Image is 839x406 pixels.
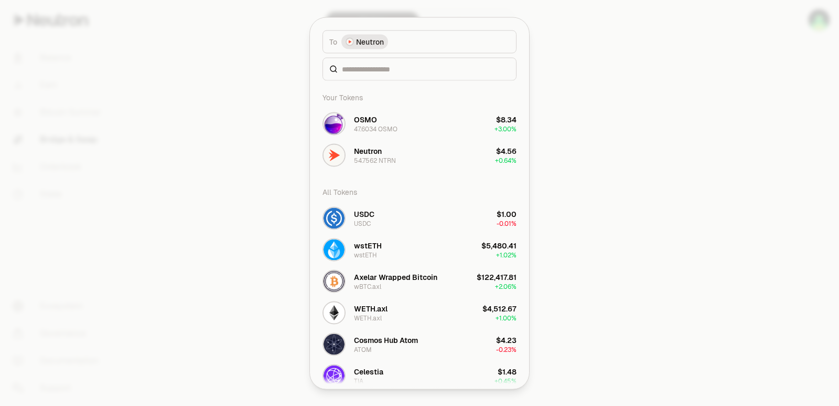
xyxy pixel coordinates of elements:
img: ATOM Logo [324,334,345,355]
span: To [329,36,337,47]
div: $5,480.41 [481,240,517,251]
div: 54.7562 NTRN [354,156,396,164]
button: ATOM LogoCosmos Hub AtomATOM$4.23-0.23% [316,328,523,360]
div: $4.56 [496,145,517,156]
div: $8.34 [496,114,517,124]
div: Your Tokens [316,87,523,108]
img: wstETH Logo [324,239,345,260]
button: TIA LogoCelestiaTIA$1.48+0.45% [316,360,523,391]
div: Neutron [354,145,382,156]
div: OSMO [354,114,377,124]
div: WETH.axl [354,303,388,314]
div: TIA [354,377,363,385]
div: Cosmos Hub Atom [354,335,418,345]
img: WETH.axl Logo [324,302,345,323]
div: USDC [354,209,374,219]
div: All Tokens [316,181,523,202]
div: wstETH [354,240,382,251]
div: wstETH [354,251,377,259]
button: USDC LogoUSDCUSDC$1.00-0.01% [316,202,523,234]
span: + 3.00% [494,124,517,133]
div: $122,417.81 [477,272,517,282]
span: + 1.02% [496,251,517,259]
span: + 0.45% [494,377,517,385]
span: + 1.00% [496,314,517,322]
div: Axelar Wrapped Bitcoin [354,272,437,282]
button: wstETH LogowstETHwstETH$5,480.41+1.02% [316,234,523,265]
div: USDC [354,219,371,227]
span: Neutron [356,36,384,47]
div: $1.00 [497,209,517,219]
div: ATOM [354,345,372,353]
img: Neutron Logo [347,38,353,45]
div: wBTC.axl [354,282,381,290]
div: $1.48 [498,366,517,377]
div: Celestia [354,366,383,377]
button: OSMO LogoOSMO47.6034 OSMO$8.34+3.00% [316,108,523,139]
img: NTRN Logo [324,144,345,165]
button: ToNeutron LogoNeutron [322,30,517,53]
div: $4,512.67 [482,303,517,314]
button: NTRN LogoNeutron54.7562 NTRN$4.56+0.64% [316,139,523,171]
img: USDC Logo [324,207,345,228]
span: + 0.64% [495,156,517,164]
img: OSMO Logo [324,113,345,134]
span: -0.23% [496,345,517,353]
div: 47.6034 OSMO [354,124,397,133]
img: TIA Logo [324,365,345,386]
img: wBTC.axl Logo [324,270,345,292]
div: $4.23 [496,335,517,345]
span: + 2.06% [495,282,517,290]
div: WETH.axl [354,314,382,322]
span: -0.01% [497,219,517,227]
button: wBTC.axl LogoAxelar Wrapped BitcoinwBTC.axl$122,417.81+2.06% [316,265,523,297]
button: WETH.axl LogoWETH.axlWETH.axl$4,512.67+1.00% [316,297,523,328]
